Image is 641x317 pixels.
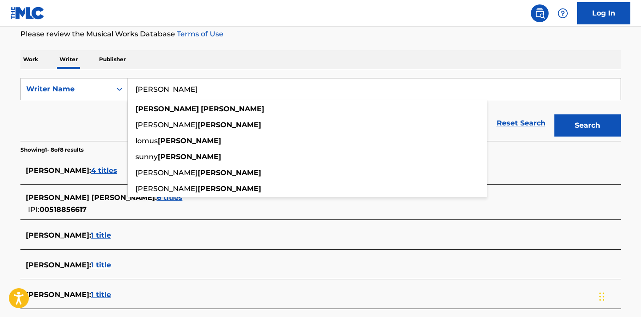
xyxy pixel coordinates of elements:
a: Reset Search [492,113,550,133]
strong: [PERSON_NAME] [135,105,199,113]
div: Writer Name [26,84,106,94]
span: [PERSON_NAME] [135,184,198,193]
span: [PERSON_NAME] [135,168,198,177]
img: help [557,8,568,19]
p: Please review the Musical Works Database [20,29,621,39]
p: Publisher [96,50,128,69]
p: Writer [57,50,80,69]
img: MLC Logo [11,7,45,20]
strong: [PERSON_NAME] [198,168,261,177]
span: 6 titles [157,193,183,202]
a: Log In [577,2,630,24]
span: 4 titles [91,166,117,175]
button: Search [554,114,621,137]
strong: [PERSON_NAME] [198,121,261,129]
span: [PERSON_NAME] : [26,290,91,299]
strong: [PERSON_NAME] [158,153,221,161]
span: IPI: [28,205,40,214]
span: [PERSON_NAME] [135,121,198,129]
span: [PERSON_NAME] [PERSON_NAME] : [26,193,157,202]
strong: [PERSON_NAME] [201,105,264,113]
span: 1 title [91,290,111,299]
span: lomus [135,137,158,145]
a: Terms of Use [175,30,223,38]
span: 00518856617 [40,205,87,214]
span: 1 title [91,261,111,269]
iframe: Chat Widget [597,274,641,317]
form: Search Form [20,78,621,141]
span: sunny [135,153,158,161]
span: [PERSON_NAME] : [26,231,91,239]
strong: [PERSON_NAME] [158,137,221,145]
strong: [PERSON_NAME] [198,184,261,193]
span: [PERSON_NAME] : [26,166,91,175]
span: [PERSON_NAME] : [26,261,91,269]
span: 1 title [91,231,111,239]
p: Work [20,50,41,69]
img: search [534,8,545,19]
a: Public Search [531,4,549,22]
div: Help [554,4,572,22]
div: Drag [599,283,605,310]
p: Showing 1 - 8 of 8 results [20,146,84,154]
